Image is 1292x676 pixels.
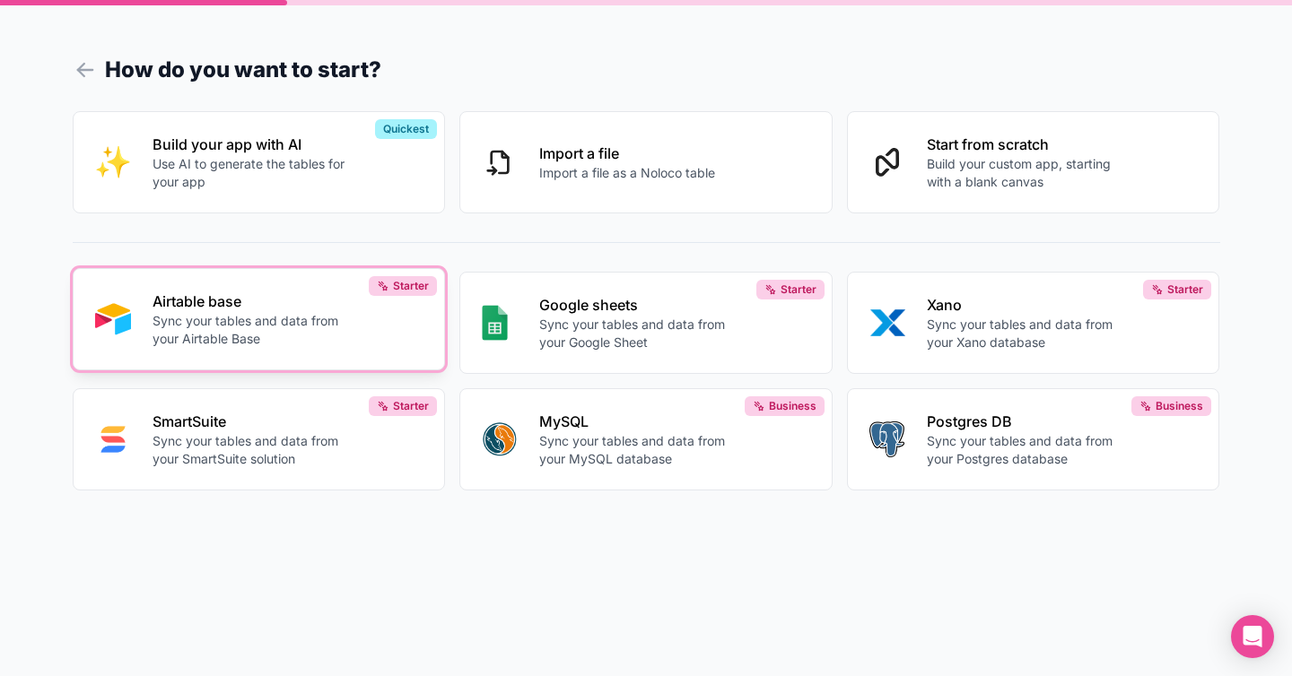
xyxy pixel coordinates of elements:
p: Use AI to generate the tables for your app [153,155,352,191]
p: Build your app with AI [153,134,352,155]
p: Airtable base [153,290,352,312]
button: MYSQLMySQLSync your tables and data from your MySQL databaseBusiness [459,388,833,490]
p: Sync your tables and data from your Postgres database [927,432,1126,468]
img: XANO [869,305,905,341]
img: AIRTABLE [95,301,131,337]
p: Xano [927,294,1126,316]
p: Google sheets [539,294,738,316]
span: Starter [1167,282,1203,297]
button: GOOGLE_SHEETSGoogle sheetsSync your tables and data from your Google SheetStarter [459,272,833,374]
p: Sync your tables and data from your Airtable Base [153,312,352,348]
button: AIRTABLEAirtable baseSync your tables and data from your Airtable BaseStarter [73,268,446,370]
button: INTERNAL_WITH_AIBuild your app with AIUse AI to generate the tables for your appQuickest [73,111,446,213]
p: Start from scratch [927,134,1126,155]
img: GOOGLE_SHEETS [482,305,508,341]
p: Sync your tables and data from your MySQL database [539,432,738,468]
button: XANOXanoSync your tables and data from your Xano databaseStarter [847,272,1220,374]
button: POSTGRESPostgres DBSync your tables and data from your Postgres databaseBusiness [847,388,1220,490]
p: Sync your tables and data from your Xano database [927,316,1126,351]
div: Quickest [375,119,437,139]
p: Import a file [539,143,715,164]
img: POSTGRES [869,421,904,457]
img: MYSQL [482,421,518,457]
p: SmartSuite [153,411,352,432]
p: Build your custom app, starting with a blank canvas [927,155,1126,191]
p: Sync your tables and data from your SmartSuite solution [153,432,352,468]
p: Sync your tables and data from your Google Sheet [539,316,738,351]
span: Starter [393,399,429,413]
img: SMART_SUITE [95,421,131,457]
button: SMART_SUITESmartSuiteSync your tables and data from your SmartSuite solutionStarter [73,388,446,490]
h1: How do you want to start? [73,54,1220,86]
span: Starter [393,279,429,293]
p: Import a file as a Noloco table [539,164,715,182]
span: Starter [781,282,816,297]
span: Business [769,399,816,413]
p: Postgres DB [927,411,1126,432]
p: MySQL [539,411,738,432]
div: Open Intercom Messenger [1231,615,1274,658]
button: Start from scratchBuild your custom app, starting with a blank canvas [847,111,1220,213]
button: Import a fileImport a file as a Noloco table [459,111,833,213]
img: INTERNAL_WITH_AI [95,144,131,180]
span: Business [1156,399,1203,413]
